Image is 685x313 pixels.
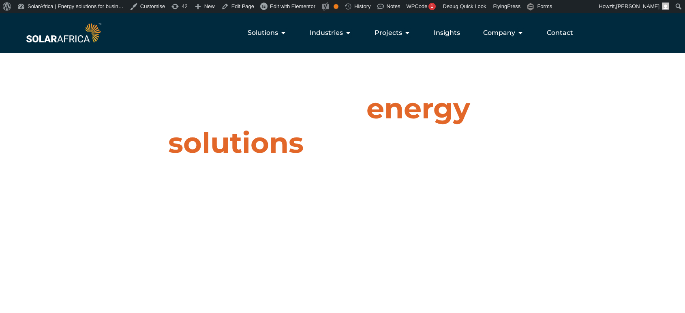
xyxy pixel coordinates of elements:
[434,28,460,38] a: Insights
[103,25,580,41] div: Menu Toggle
[168,91,470,160] span: energy solutions
[284,180,400,193] h5: What brings you here?
[547,28,573,38] a: Contact
[310,28,343,38] span: Industries
[260,201,418,227] a: I want to go green
[24,276,685,282] h5: SolarAfrica is proudly affiliated with
[103,25,580,41] nav: Menu
[375,28,402,38] span: Projects
[483,28,515,38] span: Company
[426,201,584,227] a: I want to control my power
[458,211,547,217] span: I want to control my power
[94,201,252,227] a: I want cheaper electricity
[334,4,338,9] div: OK
[270,3,315,9] span: Edit with Elementor
[428,3,436,10] div: 1
[306,211,366,217] span: I want to go green
[616,3,659,9] span: [PERSON_NAME]
[162,91,522,160] h1: Leaders in for businesses
[248,28,278,38] span: Solutions
[128,211,212,217] span: I want cheaper electricity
